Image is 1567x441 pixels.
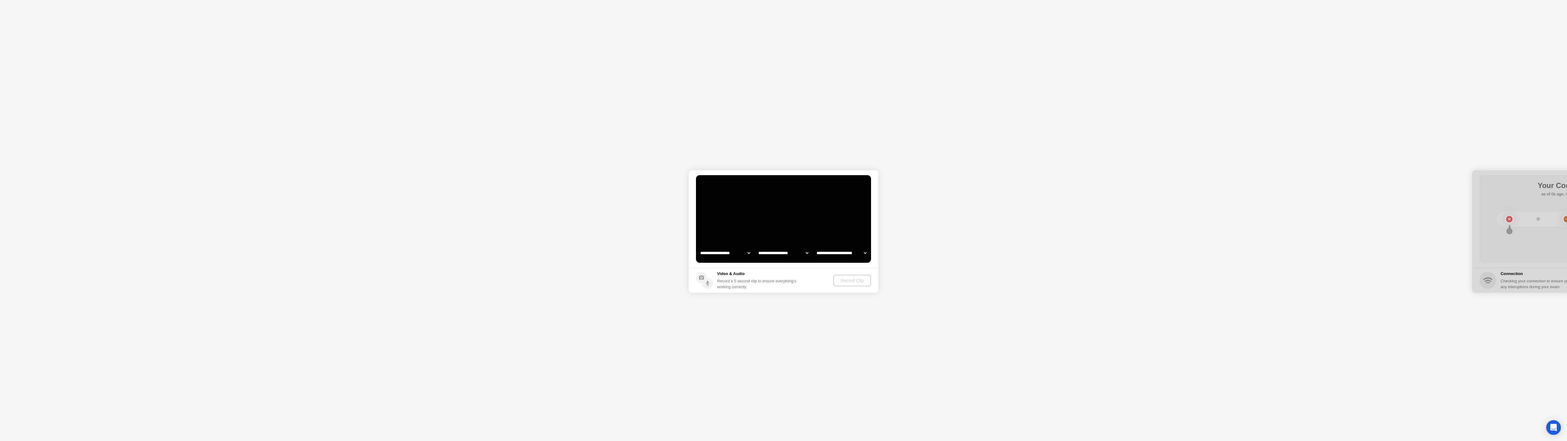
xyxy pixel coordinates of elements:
select: Available speakers [757,247,810,259]
select: Available cameras [699,247,751,259]
button: Record Clip [833,275,871,286]
div: Open Intercom Messenger [1546,420,1561,435]
h5: Video & Audio [717,271,799,277]
div: Record Clip [836,278,869,283]
select: Available microphones [815,247,868,259]
div: Record a 5 second clip to ensure everything’s working correctly [717,278,799,290]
